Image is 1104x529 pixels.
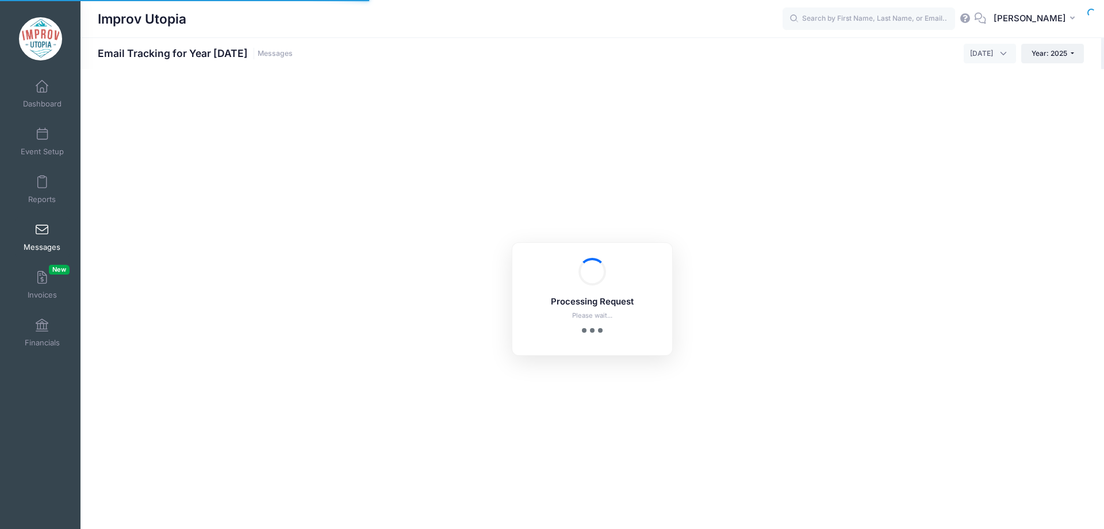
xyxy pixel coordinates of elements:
[986,6,1087,32] button: [PERSON_NAME]
[970,48,993,59] span: August 2025
[98,47,293,59] h1: Email Tracking for Year [DATE]
[19,17,62,60] img: Improv Utopia
[527,297,657,307] h5: Processing Request
[21,147,64,157] span: Event Setup
[994,12,1066,25] span: [PERSON_NAME]
[15,313,70,353] a: Financials
[98,6,186,32] h1: Improv Utopia
[15,74,70,114] a: Dashboard
[527,311,657,321] p: Please wait...
[49,265,70,275] span: New
[15,121,70,162] a: Event Setup
[1021,44,1084,63] button: Year: 2025
[1032,49,1067,58] span: Year: 2025
[15,217,70,257] a: Messages
[964,44,1016,63] span: August 2025
[25,338,60,348] span: Financials
[28,195,56,204] span: Reports
[15,265,70,305] a: InvoicesNew
[15,169,70,210] a: Reports
[28,290,57,300] span: Invoices
[258,50,293,58] a: Messages
[24,242,60,252] span: Messages
[23,99,62,109] span: Dashboard
[783,7,955,31] input: Search by First Name, Last Name, or Email...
